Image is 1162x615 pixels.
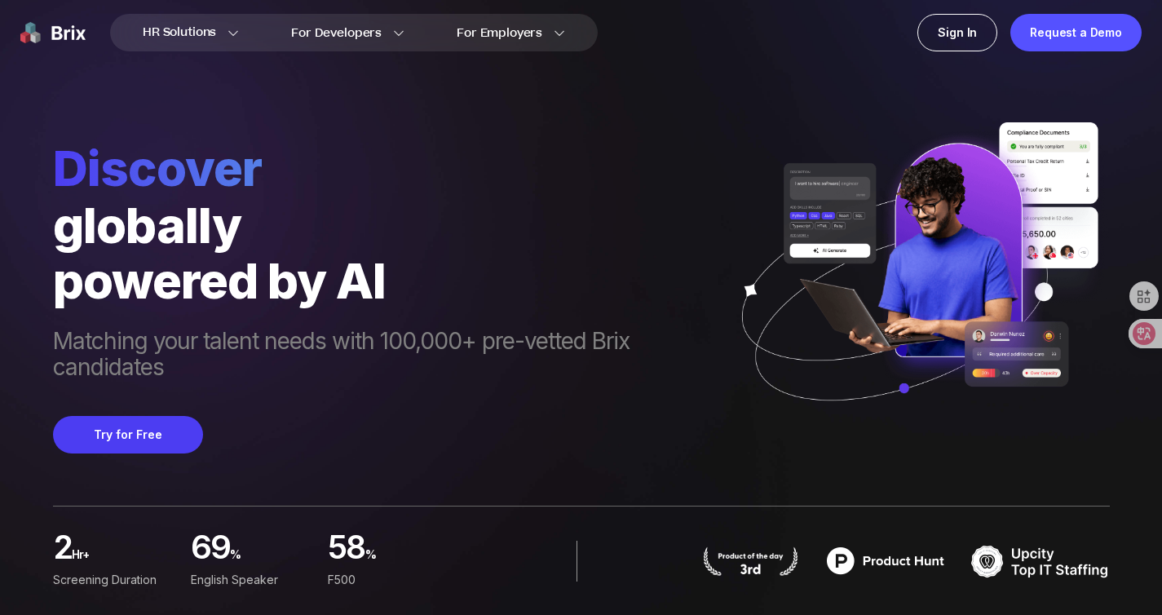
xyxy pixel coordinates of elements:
[457,24,542,42] span: For Employers
[143,20,216,46] span: HR Solutions
[1010,14,1142,51] a: Request a Demo
[53,533,72,568] span: 2
[53,139,721,197] span: Discover
[291,24,382,42] span: For Developers
[328,571,453,589] div: F500
[53,328,721,383] span: Matching your talent needs with 100,000+ pre-vetted Brix candidates
[190,571,315,589] div: English Speaker
[72,542,177,577] span: hr+
[53,571,178,589] div: Screening duration
[365,542,453,577] span: %
[53,253,721,308] div: powered by AI
[701,546,800,576] img: product hunt badge
[328,533,365,568] span: 58
[53,197,721,253] div: globally
[53,416,203,454] button: Try for Free
[190,533,230,568] span: 69
[971,541,1110,582] img: TOP IT STAFFING
[816,541,955,582] img: product hunt badge
[230,542,315,577] span: %
[917,14,997,51] a: Sign In
[721,122,1110,435] img: ai generate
